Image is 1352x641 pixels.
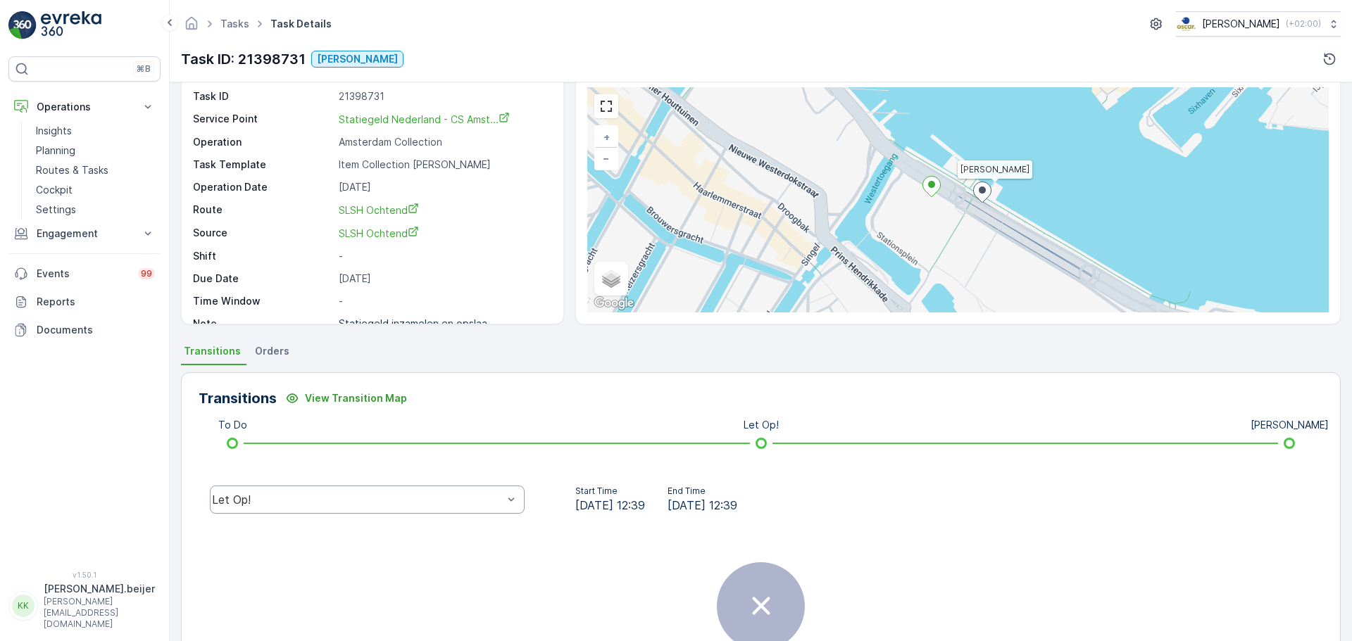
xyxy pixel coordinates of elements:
img: basis-logo_rgb2x.png [1176,16,1196,32]
a: SLSH Ochtend [339,226,549,241]
a: Cockpit [30,180,161,200]
a: Layers [596,263,627,294]
p: Events [37,267,130,281]
p: Routes & Tasks [36,163,108,177]
p: Cockpit [36,183,73,197]
img: logo [8,11,37,39]
p: [PERSON_NAME] [317,52,398,66]
p: Planning [36,144,75,158]
a: Tasks [220,18,249,30]
span: − [603,152,610,164]
p: 99 [141,268,152,279]
span: SLSH Ochtend [339,204,419,216]
button: Engagement [8,220,161,248]
img: Google [591,294,637,312]
p: ( +02:00 ) [1286,18,1321,30]
p: View Transition Map [305,391,407,405]
p: 21398731 [339,89,549,103]
p: [DATE] [339,180,549,194]
div: Let Op! [212,493,503,506]
p: End Time [668,485,737,497]
p: Engagement [37,227,132,241]
p: Operation Date [193,180,333,194]
button: KK[PERSON_NAME].beijer[PERSON_NAME][EMAIL_ADDRESS][DOMAIN_NAME] [8,582,161,630]
p: Due Date [193,272,333,286]
p: Transitions [199,388,277,409]
p: Insights [36,124,72,138]
p: Shift [193,249,333,263]
a: Open this area in Google Maps (opens a new window) [591,294,637,312]
div: KK [12,595,35,617]
p: ⌘B [137,63,151,75]
p: [PERSON_NAME][EMAIL_ADDRESS][DOMAIN_NAME] [44,596,155,630]
p: Statiegeld inzamelen en opslaa... [339,317,496,329]
a: Zoom In [596,127,617,148]
span: v 1.50.1 [8,571,161,579]
p: Time Window [193,294,333,308]
p: - [339,249,549,263]
p: [PERSON_NAME] [1251,418,1329,432]
p: Task ID [193,89,333,103]
p: Let Op! [744,418,779,432]
a: View Fullscreen [596,96,617,117]
span: Transitions [184,344,241,358]
a: Zoom Out [596,148,617,169]
a: Documents [8,316,161,344]
a: Insights [30,121,161,141]
p: Operation [193,135,333,149]
span: Statiegeld Nederland - CS Amst... [339,113,510,125]
span: [DATE] 12:39 [575,497,645,514]
p: Route [193,203,333,217]
p: Note [193,317,333,331]
a: Statiegeld Nederland - CS Amst... [339,112,510,126]
button: [PERSON_NAME](+02:00) [1176,11,1341,37]
p: Task Template [193,158,333,172]
p: Start Time [575,485,645,497]
span: [DATE] 12:39 [668,497,737,514]
p: Task ID: 21398731 [181,49,306,70]
p: [PERSON_NAME] [1202,17,1280,31]
button: View Transition Map [277,387,415,410]
p: - [339,294,549,308]
a: Routes & Tasks [30,160,161,180]
button: Operations [8,93,161,121]
p: Operations [37,100,132,114]
a: Homepage [184,21,199,33]
p: Reports [37,295,155,309]
a: Planning [30,141,161,160]
span: Orders [255,344,289,358]
img: logo_light-DOdMpM7g.png [41,11,101,39]
a: Events99 [8,260,161,288]
span: + [603,131,610,143]
p: [PERSON_NAME].beijer [44,582,155,596]
p: Item Collection [PERSON_NAME] [339,158,549,172]
a: SLSH Ochtend [339,203,549,217]
span: Task Details [268,17,334,31]
p: To Do [218,418,247,432]
p: Service Point [193,112,333,127]
span: SLSH Ochtend [339,227,419,239]
p: Settings [36,203,76,217]
p: Source [193,226,333,241]
p: [DATE] [339,272,549,286]
p: Amsterdam Collection [339,135,549,149]
p: Documents [37,323,155,337]
button: Geen Afval [311,51,403,68]
a: Reports [8,288,161,316]
a: Settings [30,200,161,220]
